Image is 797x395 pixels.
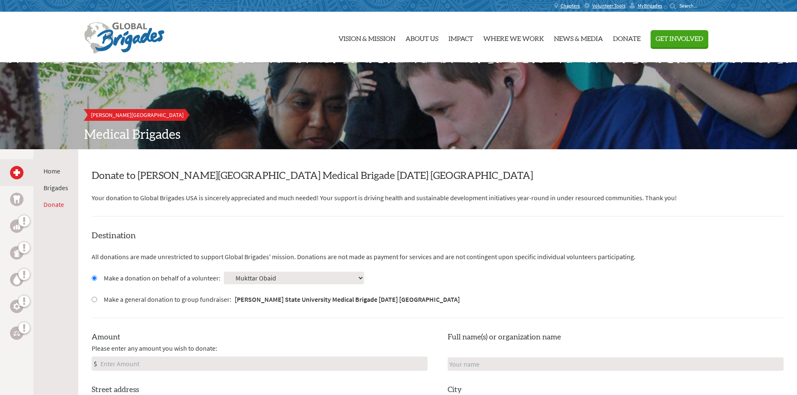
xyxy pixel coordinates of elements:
a: Dental [10,193,23,206]
span: Chapters [561,3,580,9]
img: Public Health [13,249,20,257]
li: Donate [44,199,68,209]
input: Search... [679,3,703,9]
a: Legal Empowerment [10,326,23,340]
span: Please enter any amount you wish to donate: [92,343,217,353]
button: Get Involved [651,30,708,47]
span: Volunteer Tools [592,3,625,9]
img: Engineering [13,303,20,310]
h4: Destination [92,230,784,242]
span: Get Involved [656,36,703,42]
p: Your donation to Global Brigades USA is sincerely appreciated and much needed! Your support is dr... [92,193,784,203]
li: Brigades [44,183,68,193]
a: News & Media [554,15,603,59]
h2: Donate to [PERSON_NAME][GEOGRAPHIC_DATA] Medical Brigade [DATE] [GEOGRAPHIC_DATA] [92,169,784,183]
span: MyBrigades [638,3,662,9]
a: Vision & Mission [338,15,395,59]
a: Public Health [10,246,23,260]
label: Make a donation on behalf of a volunteer: [104,273,220,283]
a: Donate [613,15,641,59]
a: About Us [405,15,438,59]
li: Home [44,166,68,176]
img: Water [13,275,20,284]
img: Dental [13,195,20,203]
img: Global Brigades Logo [84,22,164,54]
input: Your name [448,357,784,371]
a: Donate [44,200,64,209]
label: Full name(s) or organization name [448,331,561,343]
a: Where We Work [483,15,544,59]
a: Water [10,273,23,286]
img: Medical [13,169,20,176]
label: Make a general donation to group fundraiser: [104,294,460,304]
input: Enter Amount [99,357,427,370]
label: Amount [92,331,120,343]
a: [PERSON_NAME][GEOGRAPHIC_DATA] [84,109,190,121]
p: All donations are made unrestricted to support Global Brigades' mission. Donations are not made a... [92,252,784,262]
strong: [PERSON_NAME] State University Medical Brigade [DATE] [GEOGRAPHIC_DATA] [235,295,460,303]
a: Business [10,219,23,233]
img: Business [13,223,20,229]
a: Brigades [44,183,68,192]
a: Home [44,167,60,175]
a: Impact [448,15,473,59]
span: [PERSON_NAME][GEOGRAPHIC_DATA] [91,111,184,119]
div: $ [92,357,99,370]
a: Engineering [10,300,23,313]
h2: Medical Brigades [84,127,713,143]
a: Medical [10,166,23,179]
img: Legal Empowerment [13,331,20,336]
